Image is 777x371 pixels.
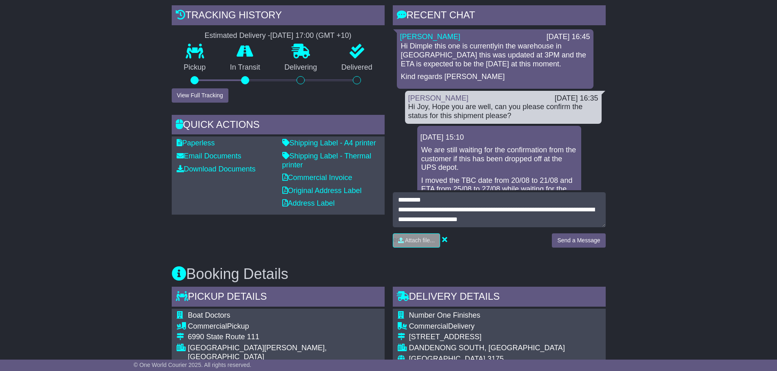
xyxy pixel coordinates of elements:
[172,266,606,282] h3: Booking Details
[393,287,606,309] div: Delivery Details
[177,152,241,160] a: Email Documents
[393,5,606,27] div: RECENT CHAT
[487,355,504,363] span: 3175
[409,355,485,363] span: [GEOGRAPHIC_DATA]
[552,233,605,248] button: Send a Message
[188,344,380,361] div: [GEOGRAPHIC_DATA][PERSON_NAME], [GEOGRAPHIC_DATA]
[282,139,376,147] a: Shipping Label - A4 printer
[408,103,598,120] div: Hi Joy, Hope you are well, can you please confirm the status for this shipment please?
[188,322,380,331] div: Pickup
[272,63,330,72] p: Delivering
[401,72,589,81] p: Kind regards [PERSON_NAME]
[134,362,252,368] span: © One World Courier 2025. All rights reserved.
[270,31,352,40] div: [DATE] 17:00 (GMT +10)
[188,311,230,319] span: Boat Doctors
[408,94,469,102] a: [PERSON_NAME]
[177,139,215,147] a: Paperless
[421,133,578,142] div: [DATE] 15:10
[329,63,385,72] p: Delivered
[409,333,594,342] div: [STREET_ADDRESS]
[409,344,594,353] div: DANDENONG SOUTH, [GEOGRAPHIC_DATA]
[555,94,598,103] div: [DATE] 16:35
[172,115,385,137] div: Quick Actions
[172,88,228,103] button: View Full Tracking
[282,152,372,169] a: Shipping Label - Thermal printer
[172,287,385,309] div: Pickup Details
[188,333,380,342] div: 6990 State Route 111
[177,165,256,173] a: Download Documents
[421,176,577,203] p: I moved the TBC date from 20/08 to 21/08 and ETA from 25/08 to 27/08 while waiting for the respon...
[400,33,460,41] a: [PERSON_NAME]
[188,322,227,330] span: Commercial
[282,173,352,182] a: Commercial Invoice
[172,63,218,72] p: Pickup
[401,42,589,68] p: Hi Dimple this one is currentlyin the warehouse in [GEOGRAPHIC_DATA] this was updated at 3PM and ...
[409,322,594,331] div: Delivery
[547,33,590,42] div: [DATE] 16:45
[409,322,448,330] span: Commercial
[218,63,272,72] p: In Transit
[409,311,480,319] span: Number One Finishes
[282,187,362,195] a: Original Address Label
[282,199,335,207] a: Address Label
[172,5,385,27] div: Tracking history
[421,146,577,172] p: We are still waiting for the confirmation from the customer if this has been dropped off at the U...
[172,31,385,40] div: Estimated Delivery -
